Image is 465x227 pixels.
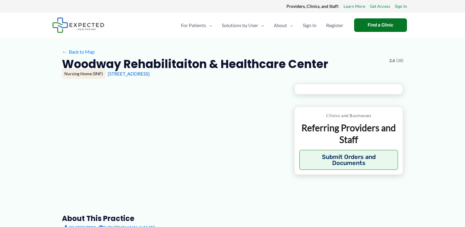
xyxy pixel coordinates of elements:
[299,150,398,170] button: Submit Orders and Documents
[62,69,105,79] div: Nursing Home (SNF)
[62,49,68,54] span: ←
[354,18,407,32] a: Find a Clinic
[326,15,343,36] span: Register
[62,57,328,71] h2: Woodway Rehabilitaiton & Healthcare Center
[395,2,407,10] a: Sign In
[217,15,269,36] a: Solutions by UserMenu Toggle
[181,15,206,36] span: For Patients
[299,112,398,120] p: Clinics and Businesses
[298,15,321,36] a: Sign In
[176,15,348,36] nav: Primary Site Navigation
[258,15,264,36] span: Menu Toggle
[274,15,287,36] span: About
[286,4,339,9] strong: Providers, Clinics, and Staff:
[206,15,212,36] span: Menu Toggle
[222,15,258,36] span: Solutions by User
[321,15,348,36] a: Register
[52,17,104,33] img: Expected Healthcare Logo - side, dark font, small
[269,15,298,36] a: AboutMenu Toggle
[389,57,395,64] span: 2.6
[287,15,293,36] span: Menu Toggle
[62,214,285,223] h3: About this practice
[176,15,217,36] a: For PatientsMenu Toggle
[303,15,317,36] span: Sign In
[344,2,365,10] a: Learn More
[62,47,95,56] a: ←Back to Map
[370,2,390,10] a: Get Access
[108,71,150,76] a: [STREET_ADDRESS]
[299,122,398,145] p: Referring Providers and Staff
[396,57,403,64] span: (38)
